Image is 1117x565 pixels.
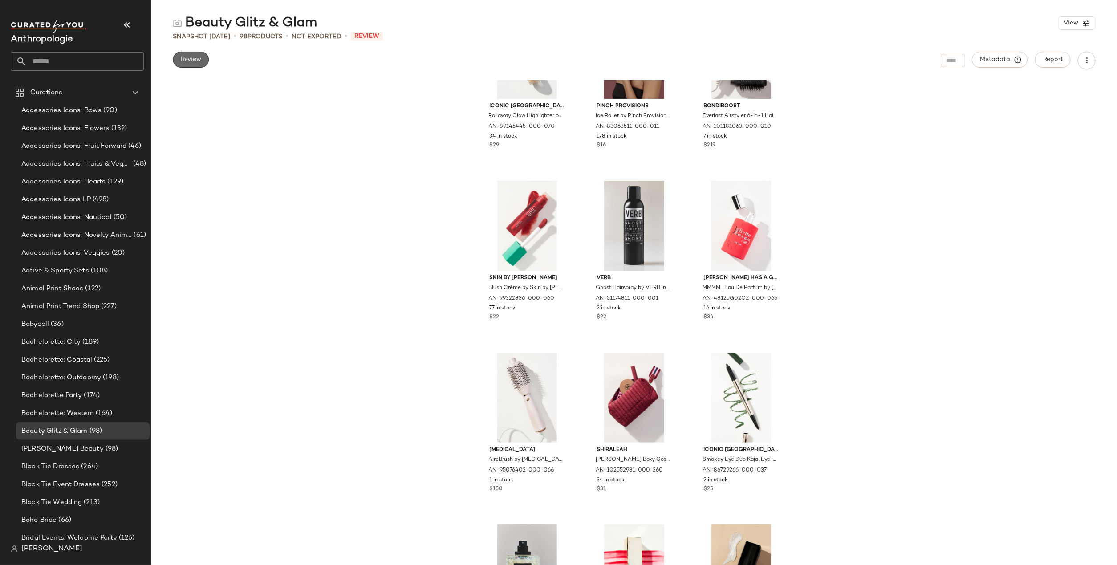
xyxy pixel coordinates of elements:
[490,485,503,493] span: $150
[240,32,282,41] div: Products
[21,355,92,365] span: Bachelorette: Coastal
[94,408,113,419] span: (164)
[88,426,102,436] span: (98)
[596,112,671,120] span: Ice Roller by Pinch Provisions in Ivory at Anthropologie
[57,515,71,525] span: (66)
[490,313,500,321] span: $22
[1063,20,1078,27] span: View
[100,480,118,490] span: (252)
[91,195,109,205] span: (498)
[286,31,288,42] span: •
[21,544,82,554] span: [PERSON_NAME]
[21,284,84,294] span: Animal Print Shoes
[972,52,1028,68] button: Metadata
[21,301,99,312] span: Animal Print Trend Shop
[21,533,117,543] span: Bridal Events: Welcome Party
[703,123,772,131] span: AN-101181063-000-010
[21,319,49,329] span: Babydoll
[21,195,91,205] span: Accessories Icons LP
[21,408,94,419] span: Bachelorette: Western
[596,467,663,475] span: AN-102552981-000-260
[597,133,627,141] span: 178 in stock
[292,32,341,41] span: Not Exported
[180,56,201,63] span: Review
[589,181,679,271] img: 51174811_001_b
[490,446,565,454] span: [MEDICAL_DATA]
[21,426,88,436] span: Beauty Glitz & Glam
[21,266,89,276] span: Active & Sporty Sets
[11,20,86,33] img: cfy_white_logo.C9jOOHJF.svg
[490,274,565,282] span: Skin by [PERSON_NAME]
[490,305,516,313] span: 77 in stock
[21,497,82,508] span: Black Tie Wedding
[597,274,672,282] span: VERB
[173,14,317,32] div: Beauty Glitz & Glam
[79,462,98,472] span: (264)
[104,444,118,454] span: (98)
[596,123,659,131] span: AN-83063511-000-011
[597,476,625,484] span: 34 in stock
[240,33,248,40] span: 98
[597,485,606,493] span: $31
[82,497,100,508] span: (213)
[697,353,786,443] img: 86729266_037_b
[345,31,347,42] span: •
[92,355,110,365] span: (225)
[106,177,124,187] span: (129)
[703,295,778,303] span: AN-4812JG02OZ-000-066
[21,373,101,383] span: Bachelorette: Outdoorsy
[483,181,572,271] img: 99322836_060_b
[21,159,131,169] span: Accessories Icons: Fruits & Veggies
[490,133,518,141] span: 34 in stock
[489,456,564,464] span: AireBrush by [MEDICAL_DATA] in Pink, Women's, Plastic at Anthropologie
[704,476,728,484] span: 2 in stock
[110,123,127,134] span: (132)
[131,159,146,169] span: (48)
[704,133,727,141] span: 7 in stock
[704,102,779,110] span: BondiBoost
[11,545,18,553] img: svg%3e
[127,141,142,151] span: (46)
[21,480,100,490] span: Black Tie Event Dresses
[704,142,716,150] span: $219
[101,373,119,383] span: (198)
[21,462,79,472] span: Black Tie Dresses
[49,319,64,329] span: (36)
[234,31,236,42] span: •
[21,212,112,223] span: Accessories Icons: Nautical
[21,337,81,347] span: Bachelorette: City
[173,32,230,41] span: Snapshot [DATE]
[102,106,117,116] span: (90)
[1043,56,1063,63] span: Report
[21,248,110,258] span: Accessories Icons: Veggies
[117,533,135,543] span: (126)
[704,305,731,313] span: 16 in stock
[132,230,146,240] span: (61)
[596,284,671,292] span: Ghost Hairspray by VERB in Black, Women's at Anthropologie
[489,295,555,303] span: AN-99322836-000-060
[84,284,101,294] span: (122)
[173,52,209,68] button: Review
[703,112,778,120] span: Everlast Airstyler 6-in-1 Hair Dryer & Styler by BondiBoost in White, Women's at Anthropologie
[597,446,672,454] span: Shiraleah
[489,467,554,475] span: AN-95076402-000-066
[173,19,182,28] img: svg%3e
[21,106,102,116] span: Accessories Icons: Bows
[21,177,106,187] span: Accessories Icons: Hearts
[21,123,110,134] span: Accessories Icons: Flowers
[82,390,100,401] span: (174)
[597,305,621,313] span: 2 in stock
[489,284,564,292] span: Blush Crème by Skin by [PERSON_NAME] in Red, Titanium/Tin/Acetate at Anthropologie
[21,230,132,240] span: Accessories Icons: Novelty Animal
[11,35,73,44] span: Current Company Name
[490,476,514,484] span: 1 in stock
[21,444,104,454] span: [PERSON_NAME] Beauty
[703,284,778,292] span: MMMM... Eau De Parfum by [PERSON_NAME] Has A Gun in Pink, Size: 0.25 oz at Anthropologie
[490,102,565,110] span: ICONIC [GEOGRAPHIC_DATA]
[110,248,125,258] span: (20)
[703,456,778,464] span: Smokey Eye Duo Kajal Eyeliner by ICONIC London in Green at Anthropologie
[597,102,672,110] span: Pinch Provisions
[30,88,62,98] span: Curations
[596,295,658,303] span: AN-51174811-000-001
[597,142,606,150] span: $16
